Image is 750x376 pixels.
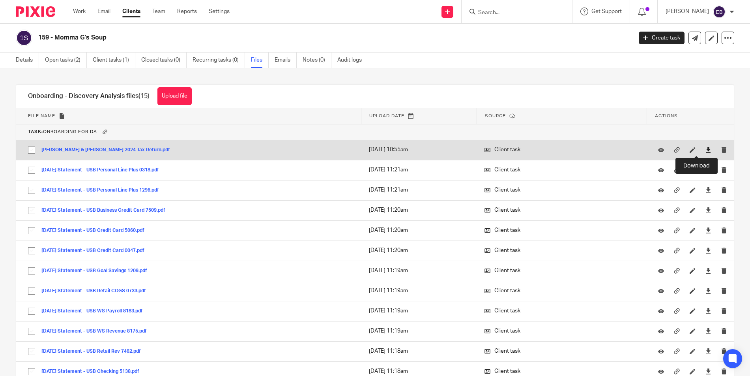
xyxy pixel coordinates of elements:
img: svg%3E [713,6,726,18]
button: [DATE] Statement - USB Retail Rev 7482.pdf [41,349,147,354]
p: [DATE] 11:19am [369,267,469,274]
span: (15) [138,93,150,99]
a: Closed tasks (0) [141,53,187,68]
p: Client task [484,367,639,375]
a: Emails [275,53,297,68]
button: [DATE] Statement - USB WS Payroll 8183.pdf [41,308,149,314]
a: Recurring tasks (0) [193,53,245,68]
a: Open tasks (2) [45,53,87,68]
p: [DATE] 11:21am [369,166,469,174]
input: Select [24,304,39,319]
button: Upload file [157,87,192,105]
p: [PERSON_NAME] [666,8,709,15]
a: Notes (0) [303,53,331,68]
a: Download [705,367,711,375]
a: Download [705,166,711,174]
a: Clients [122,8,140,15]
button: [DATE] Statement - USB Personal Line Plus 1296.pdf [41,188,165,193]
a: Download [705,206,711,214]
button: [DATE] Statement - USB Retail COGS 0733.pdf [41,288,152,294]
a: Download [705,146,711,154]
a: Download [705,327,711,335]
p: [DATE] 11:19am [369,307,469,315]
button: [DATE] Statement - USB Business Credit Card 7509.pdf [41,208,171,213]
p: [DATE] 11:20am [369,246,469,254]
p: Client task [484,166,639,174]
input: Search [477,9,548,17]
button: [DATE] Statement - USB Goal Savings 1209.pdf [41,268,153,274]
p: Client task [484,146,639,154]
span: Source [485,114,506,118]
a: Team [152,8,165,15]
a: Email [97,8,110,15]
h2: 159 - Momma G's Soup [38,34,509,42]
span: Onboarding for DA [28,130,97,134]
input: Select [24,243,39,258]
p: [DATE] 11:18am [369,367,469,375]
a: Work [73,8,86,15]
p: Client task [484,246,639,254]
p: [DATE] 11:21am [369,186,469,194]
span: Upload date [369,114,404,118]
input: Select [24,143,39,158]
a: Download [705,287,711,295]
p: Client task [484,327,639,335]
input: Select [24,284,39,299]
input: Select [24,163,39,178]
b: Task: [28,130,43,134]
p: Client task [484,347,639,355]
p: [DATE] 11:19am [369,287,469,295]
p: [DATE] 11:20am [369,206,469,214]
p: Client task [484,307,639,315]
a: Download [705,267,711,274]
a: Details [16,53,39,68]
a: Files [251,53,269,68]
p: Client task [484,186,639,194]
a: Download [705,226,711,234]
input: Select [24,263,39,278]
input: Select [24,344,39,359]
button: [DATE] Statement - USB Personal Line Plus 0318.pdf [41,167,165,173]
p: Client task [484,226,639,234]
p: [DATE] 11:19am [369,327,469,335]
span: Get Support [591,9,622,14]
a: Download [705,246,711,254]
p: [DATE] 11:18am [369,347,469,355]
a: Download [705,186,711,194]
input: Select [24,324,39,339]
a: Download [705,307,711,315]
a: Download [705,347,711,355]
input: Select [24,203,39,218]
button: [DATE] Statement - USB Credit Card 0047.pdf [41,248,150,254]
button: [DATE] Statement - USB Credit Card 5060.pdf [41,228,150,233]
input: Select [24,223,39,238]
p: Client task [484,206,639,214]
a: Client tasks (1) [93,53,135,68]
a: Reports [177,8,197,15]
span: Actions [655,114,678,118]
button: [DATE] Statement - USB WS Revenue 8175.pdf [41,329,153,334]
span: File name [28,114,55,118]
a: Audit logs [337,53,368,68]
a: Create task [639,32,685,44]
p: [DATE] 11:20am [369,226,469,234]
img: Pixie [16,6,55,17]
p: Client task [484,267,639,274]
input: Select [24,183,39,198]
p: Client task [484,287,639,295]
h1: Onboarding - Discovery Analysis files [28,92,150,100]
img: svg%3E [16,30,32,46]
a: Settings [209,8,230,15]
button: [DATE] Statement - USB Checking 5138.pdf [41,369,145,374]
button: [PERSON_NAME] & [PERSON_NAME] 2024 Tax Return.pdf [41,147,176,153]
p: [DATE] 10:55am [369,146,469,154]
